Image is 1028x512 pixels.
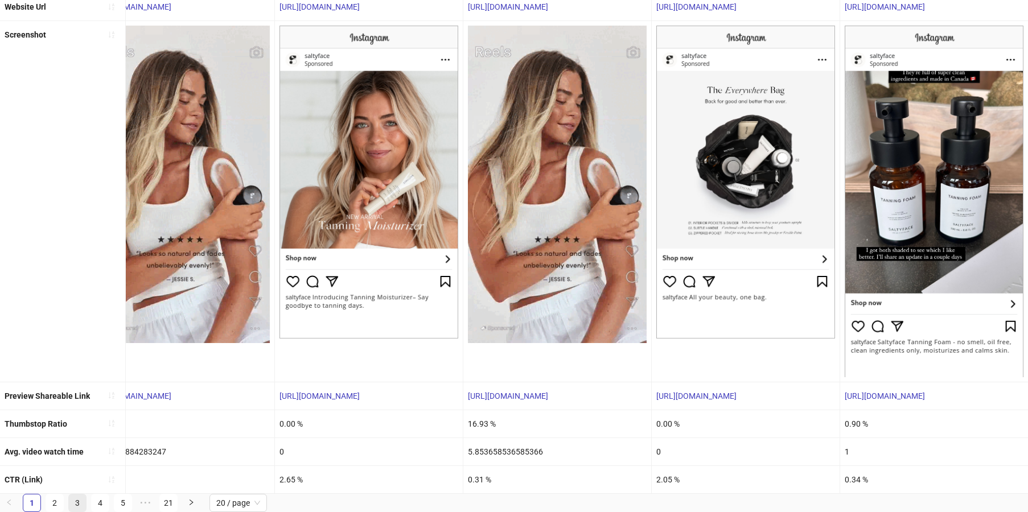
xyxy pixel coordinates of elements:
a: [URL][DOMAIN_NAME] [91,391,171,400]
b: Website Url [5,2,46,11]
b: Thumbstop Ratio [5,419,67,428]
a: 3 [69,494,86,511]
img: Screenshot 120225196691050395 [656,26,835,338]
img: Screenshot 120225500306830395 [279,26,458,338]
div: 2.05 % [652,466,840,493]
a: [URL][DOMAIN_NAME] [845,391,925,400]
div: 1 [840,438,1028,465]
span: left [6,499,13,506]
a: 21 [160,494,177,511]
li: Next Page [182,494,200,512]
div: 0 [275,438,463,465]
img: Screenshot 120225502031460395 [91,26,270,343]
span: sort-ascending [108,476,116,484]
div: 0.23 % [87,466,274,493]
span: ••• [137,494,155,512]
a: [URL][DOMAIN_NAME] [279,2,360,11]
b: CTR (Link) [5,475,43,484]
b: Screenshot [5,30,46,39]
a: 4 [92,494,109,511]
li: 3 [68,494,87,512]
a: [URL][DOMAIN_NAME] [91,2,171,11]
li: 1 [23,494,41,512]
div: 2.65 % [275,466,463,493]
a: [URL][DOMAIN_NAME] [656,2,737,11]
li: Next 5 Pages [137,494,155,512]
a: [URL][DOMAIN_NAME] [656,391,737,400]
b: Preview Shareable Link [5,391,90,400]
a: [URL][DOMAIN_NAME] [845,2,925,11]
span: 20 / page [216,494,260,511]
span: sort-ascending [108,3,116,11]
span: sort-ascending [108,419,116,427]
a: 2 [46,494,63,511]
a: [URL][DOMAIN_NAME] [279,391,360,400]
a: [URL][DOMAIN_NAME] [468,2,548,11]
a: 5 [114,494,131,511]
span: sort-ascending [108,31,116,39]
div: 0.31 % [463,466,651,493]
li: 4 [91,494,109,512]
div: 19.31 % [87,410,274,437]
div: 0.00 % [652,410,840,437]
div: 16.93 % [463,410,651,437]
div: 0.00 % [275,410,463,437]
li: 2 [46,494,64,512]
img: Screenshot 120225502031280395 [845,26,1023,377]
div: 5.853658536585366 [463,438,651,465]
button: right [182,494,200,512]
li: 5 [114,494,132,512]
span: sort-ascending [108,391,116,399]
div: 2.998272884283247 [87,438,274,465]
b: Avg. video watch time [5,447,84,456]
a: [URL][DOMAIN_NAME] [468,391,548,400]
a: 1 [23,494,40,511]
span: sort-ascending [108,447,116,455]
div: 0.90 % [840,410,1028,437]
div: 0 [652,438,840,465]
span: right [188,499,195,506]
img: Screenshot 120225498844320395 [468,26,647,343]
div: 0.34 % [840,466,1028,493]
div: Page Size [209,494,267,512]
li: 21 [159,494,178,512]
